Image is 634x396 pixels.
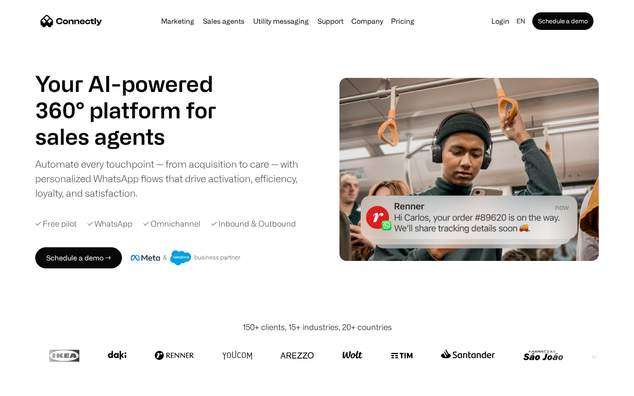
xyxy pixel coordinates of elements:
[18,381,53,393] ul: Language list
[35,247,122,268] a: Schedule a demo →
[516,15,525,27] div: en
[243,321,392,333] div: 150+ clients, 15+ industries, 20+ countries
[143,218,200,230] div: ✓ Omnichannel
[387,18,418,25] a: Pricing
[35,157,313,200] div: Automate every touchpoint — from acquisition to care — with personalized WhatsApp flows that driv...
[532,12,593,30] a: Schedule a demo
[35,70,238,123] h1: Your AI-powered 360° platform for
[314,18,347,25] a: Support
[250,18,312,25] a: Utility messaging
[131,250,241,265] img: Meta and Salesforce business partner badge.
[87,218,133,230] div: ✓ WhatsApp
[35,218,77,230] div: ✓ Free pilot
[158,18,198,25] a: Marketing
[351,15,383,27] div: Company
[211,218,296,230] div: ✓ Inbound & Outbound
[9,380,53,393] aside: Language selected: English
[35,123,238,150] h1: sales agents
[488,15,513,27] a: Login
[199,18,248,25] a: Sales agents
